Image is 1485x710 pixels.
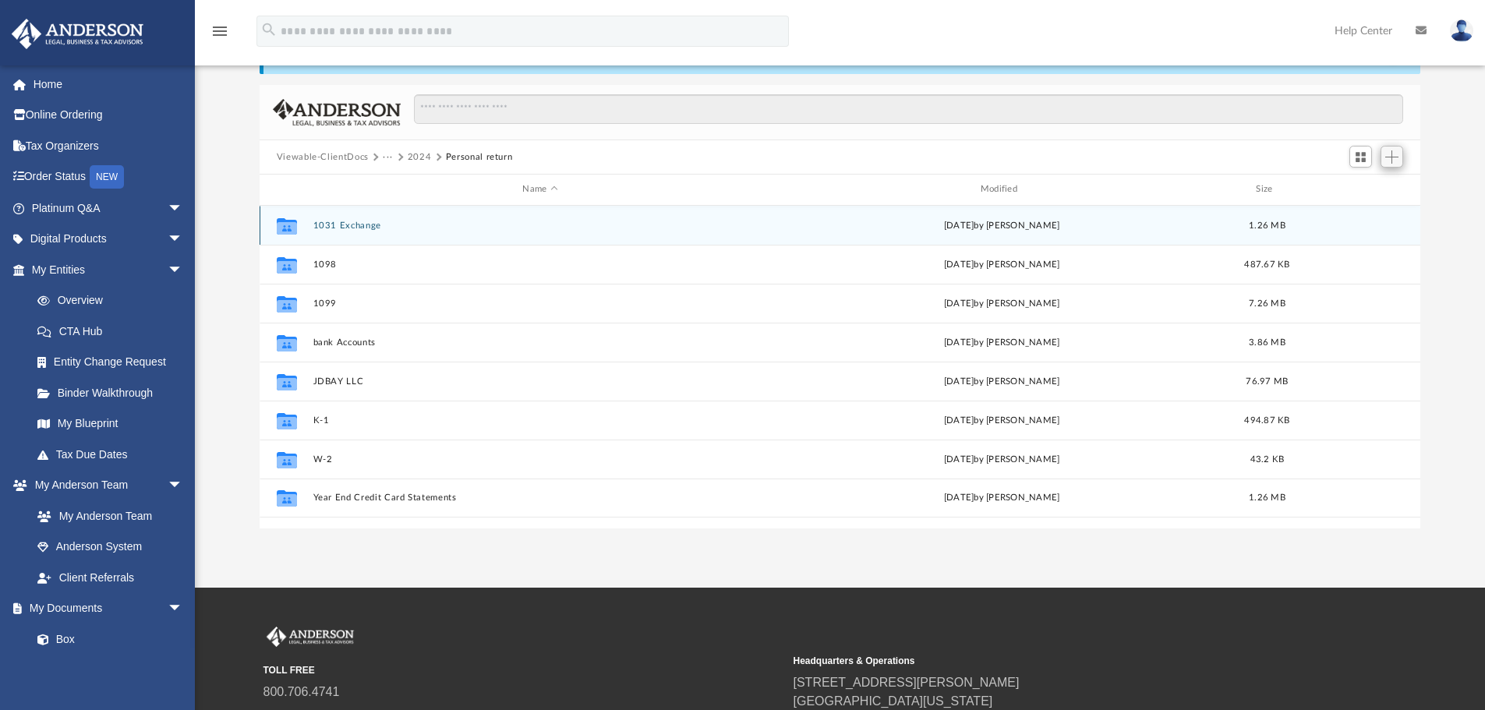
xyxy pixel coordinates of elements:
a: My Documentsarrow_drop_down [11,593,199,624]
button: 1098 [313,260,767,270]
img: User Pic [1450,19,1473,42]
a: My Anderson Teamarrow_drop_down [11,470,199,501]
div: [DATE] by [PERSON_NAME] [774,413,1229,427]
img: Anderson Advisors Platinum Portal [7,19,148,49]
span: 494.87 KB [1244,415,1289,424]
a: Home [11,69,207,100]
div: [DATE] by [PERSON_NAME] [774,257,1229,271]
span: 7.26 MB [1249,298,1285,307]
span: arrow_drop_down [168,254,199,286]
a: Tax Due Dates [22,439,207,470]
span: 1.26 MB [1249,493,1285,502]
div: [DATE] by [PERSON_NAME] [774,335,1229,349]
button: ··· [383,150,393,164]
a: Box [22,623,191,655]
a: [GEOGRAPHIC_DATA][US_STATE] [794,694,993,708]
a: My Entitiesarrow_drop_down [11,254,207,285]
a: Online Ordering [11,100,207,131]
a: CTA Hub [22,316,207,347]
button: Personal return [446,150,513,164]
span: 3.86 MB [1249,337,1285,346]
a: Platinum Q&Aarrow_drop_down [11,193,207,224]
span: 76.97 MB [1246,376,1288,385]
div: Size [1236,182,1298,196]
span: 1.26 MB [1249,221,1285,229]
button: JDBAY LLC [313,376,767,387]
a: Anderson System [22,532,199,563]
a: Order StatusNEW [11,161,207,193]
div: Name [312,182,767,196]
div: [DATE] by [PERSON_NAME] [774,374,1229,388]
div: grid [260,206,1421,528]
small: Headquarters & Operations [794,654,1313,668]
a: Digital Productsarrow_drop_down [11,224,207,255]
button: W-2 [313,454,767,465]
div: id [267,182,306,196]
a: Binder Walkthrough [22,377,207,408]
a: Tax Organizers [11,130,207,161]
a: Overview [22,285,207,316]
a: Client Referrals [22,562,199,593]
div: [DATE] by [PERSON_NAME] [774,296,1229,310]
i: search [260,21,278,38]
button: 2024 [408,150,432,164]
span: arrow_drop_down [168,224,199,256]
a: menu [210,30,229,41]
button: 1099 [313,298,767,309]
span: arrow_drop_down [168,470,199,502]
button: Year End Credit Card Statements [313,493,767,503]
button: Switch to Grid View [1349,146,1373,168]
div: Modified [774,182,1229,196]
span: 43.2 KB [1250,454,1284,463]
span: arrow_drop_down [168,593,199,625]
a: My Anderson Team [22,500,191,532]
button: Viewable-ClientDocs [277,150,369,164]
div: [DATE] by [PERSON_NAME] [774,218,1229,232]
a: Entity Change Request [22,347,207,378]
span: arrow_drop_down [168,193,199,224]
span: 487.67 KB [1244,260,1289,268]
a: 800.706.4741 [263,685,340,698]
small: TOLL FREE [263,663,783,677]
input: Search files and folders [414,94,1403,124]
a: My Blueprint [22,408,199,440]
div: NEW [90,165,124,189]
div: [DATE] by [PERSON_NAME] [774,452,1229,466]
div: [DATE] by [PERSON_NAME] [774,491,1229,505]
a: [STREET_ADDRESS][PERSON_NAME] [794,676,1020,689]
button: K-1 [313,415,767,426]
a: Meeting Minutes [22,655,199,686]
button: 1031 Exchange [313,221,767,231]
button: Add [1381,146,1404,168]
i: menu [210,22,229,41]
div: id [1305,182,1414,196]
img: Anderson Advisors Platinum Portal [263,627,357,647]
button: bank Accounts [313,337,767,348]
